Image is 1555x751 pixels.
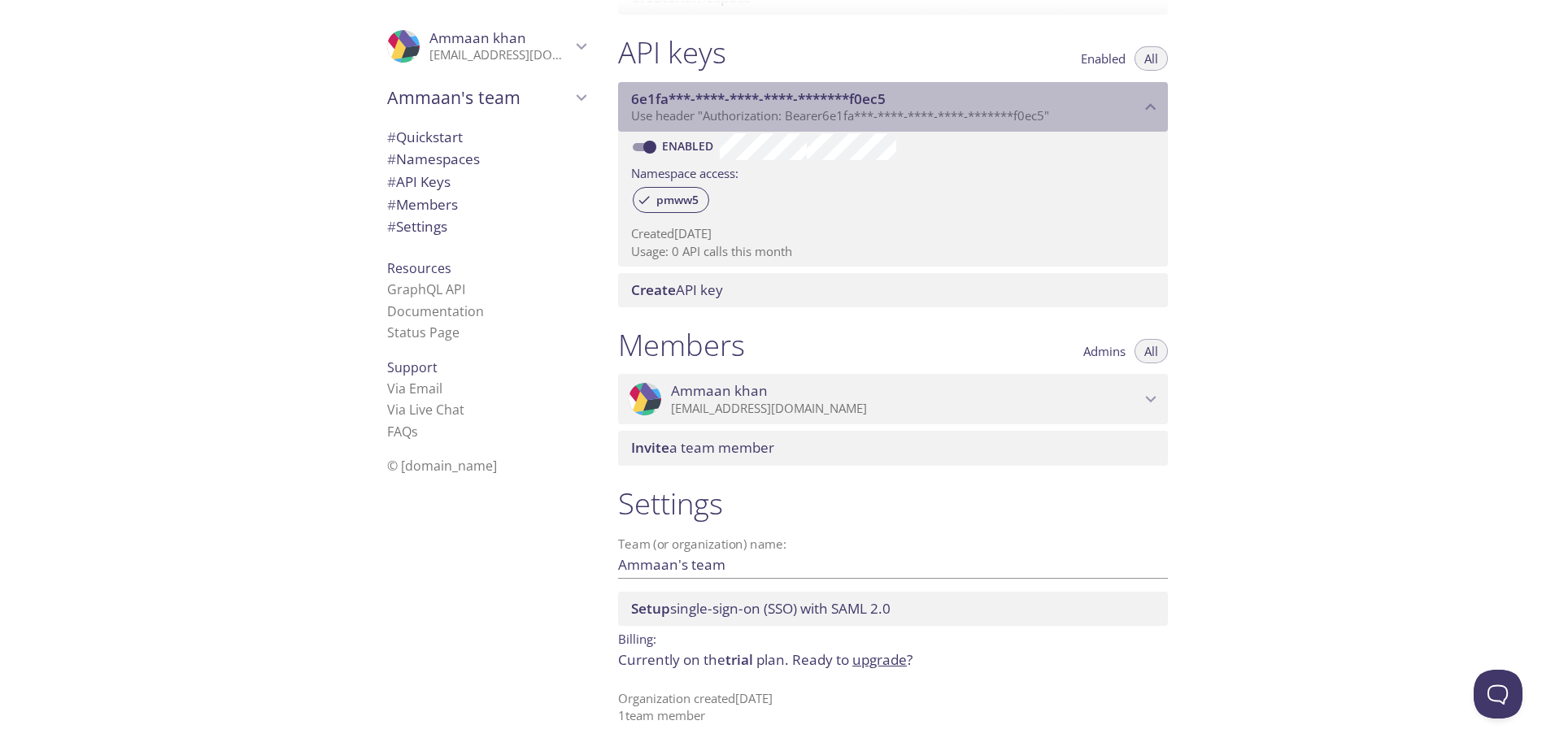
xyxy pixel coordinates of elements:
[429,28,526,47] span: Ammaan khan
[618,431,1168,465] div: Invite a team member
[631,438,669,457] span: Invite
[374,76,599,119] div: Ammaan's team
[1135,46,1168,71] button: All
[374,20,599,73] div: Ammaan khan
[387,401,464,419] a: Via Live Chat
[671,382,768,400] span: Ammaan khan
[374,215,599,238] div: Team Settings
[618,34,726,71] h1: API keys
[618,592,1168,626] div: Setup SSO
[631,599,670,618] span: Setup
[387,380,442,397] a: Via Email
[618,273,1168,307] div: Create API Key
[387,302,484,320] a: Documentation
[1474,670,1522,718] iframe: Help Scout Beacon - Open
[387,128,463,146] span: Quickstart
[618,374,1168,424] div: Ammaan khan
[387,128,396,146] span: #
[387,195,458,214] span: Members
[429,47,571,63] p: [EMAIL_ADDRESS][DOMAIN_NAME]
[387,150,480,168] span: Namespaces
[671,401,1140,417] p: [EMAIL_ADDRESS][DOMAIN_NAME]
[374,193,599,216] div: Members
[618,485,1168,522] h1: Settings
[387,423,418,441] a: FAQ
[852,650,907,669] a: upgrade
[387,150,396,168] span: #
[725,650,753,669] span: trial
[660,138,720,154] a: Enabled
[387,217,447,236] span: Settings
[374,148,599,171] div: Namespaces
[631,438,774,457] span: a team member
[374,171,599,193] div: API Keys
[387,323,460,341] a: Status Page
[631,243,1155,260] p: Usage: 0 API calls this month
[631,280,723,299] span: API key
[387,86,571,109] span: Ammaan's team
[1071,46,1135,71] button: Enabled
[631,599,891,618] span: single-sign-on (SSO) with SAML 2.0
[618,626,1168,649] p: Billing:
[631,160,738,184] label: Namespace access:
[387,358,438,376] span: Support
[387,280,465,298] a: GraphQL API
[618,690,1168,725] p: Organization created [DATE] 1 team member
[792,650,913,669] span: Ready to ?
[387,195,396,214] span: #
[618,538,787,550] label: Team (or organization) name:
[618,327,745,363] h1: Members
[647,193,708,207] span: pmww5
[387,172,451,191] span: API Keys
[387,172,396,191] span: #
[374,126,599,149] div: Quickstart
[387,259,451,277] span: Resources
[631,280,676,299] span: Create
[412,423,418,441] span: s
[1074,339,1135,363] button: Admins
[387,457,497,475] span: © [DOMAIN_NAME]
[618,649,1168,671] p: Currently on the plan.
[631,225,1155,242] p: Created [DATE]
[1135,339,1168,363] button: All
[387,217,396,236] span: #
[633,187,709,213] div: pmww5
